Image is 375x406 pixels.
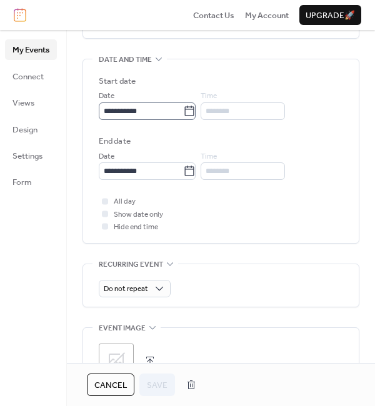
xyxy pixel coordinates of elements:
[193,9,234,21] a: Contact Us
[5,119,57,139] a: Design
[299,5,361,25] button: Upgrade🚀
[99,75,136,87] div: Start date
[12,176,32,189] span: Form
[94,379,127,392] span: Cancel
[87,374,134,396] button: Cancel
[99,135,131,147] div: End date
[12,71,44,83] span: Connect
[99,54,152,66] span: Date and time
[5,172,57,192] a: Form
[12,97,34,109] span: Views
[5,39,57,59] a: My Events
[114,196,136,208] span: All day
[114,221,158,234] span: Hide end time
[99,344,134,379] div: ;
[5,146,57,166] a: Settings
[99,322,146,335] span: Event image
[114,209,163,221] span: Show date only
[12,44,49,56] span: My Events
[5,92,57,112] a: Views
[104,282,148,296] span: Do not repeat
[245,9,289,22] span: My Account
[12,124,37,136] span: Design
[14,8,26,22] img: logo
[99,151,114,163] span: Date
[99,90,114,102] span: Date
[201,151,217,163] span: Time
[306,9,355,22] span: Upgrade 🚀
[12,150,42,162] span: Settings
[201,90,217,102] span: Time
[245,9,289,21] a: My Account
[99,258,163,270] span: Recurring event
[5,66,57,86] a: Connect
[193,9,234,22] span: Contact Us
